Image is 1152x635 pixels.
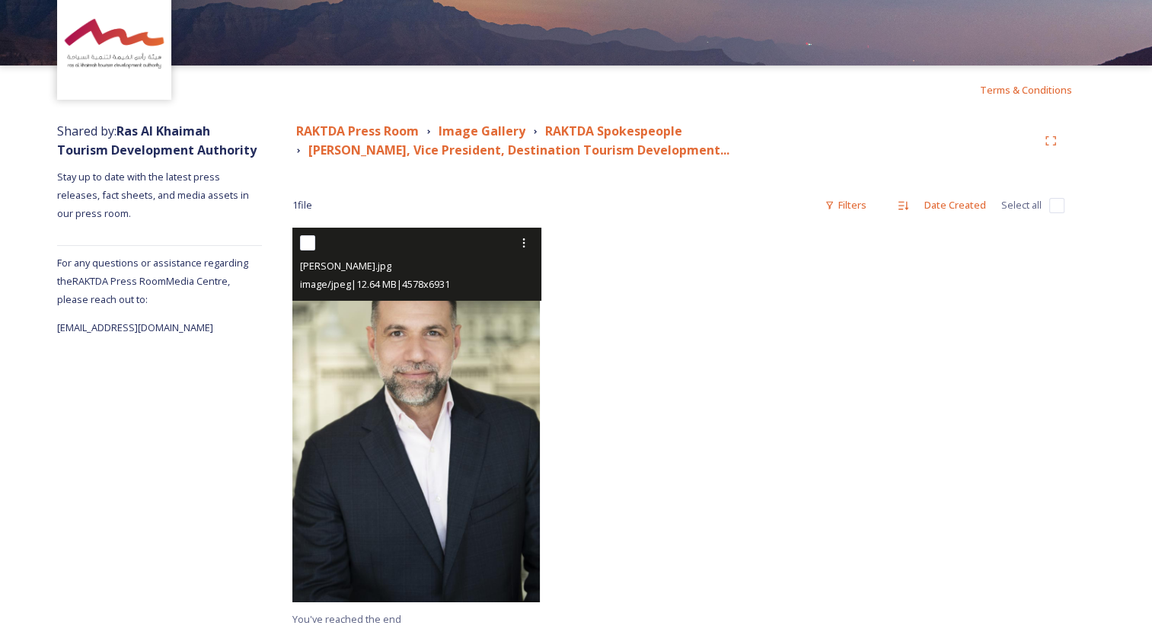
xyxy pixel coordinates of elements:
[57,123,257,158] strong: Ras Al Khaimah Tourism Development Authority
[439,123,525,139] strong: Image Gallery
[980,83,1072,97] span: Terms & Conditions
[292,228,540,602] img: Iyad Rasbey.jpg
[980,81,1095,99] a: Terms & Conditions
[308,142,729,158] strong: [PERSON_NAME], Vice President, Destination Tourism Development...
[57,321,213,334] span: [EMAIL_ADDRESS][DOMAIN_NAME]
[292,612,401,626] span: You've reached the end
[300,259,391,273] span: [PERSON_NAME].jpg
[917,190,994,220] div: Date Created
[57,170,251,220] span: Stay up to date with the latest press releases, fact sheets, and media assets in our press room.
[300,277,450,291] span: image/jpeg | 12.64 MB | 4578 x 6931
[545,123,682,139] strong: RAKTDA Spokespeople
[1001,198,1042,212] span: Select all
[57,256,248,306] span: For any questions or assistance regarding the RAKTDA Press Room Media Centre, please reach out to:
[292,198,312,212] span: 1 file
[817,190,874,220] div: Filters
[57,123,257,158] span: Shared by:
[296,123,419,139] strong: RAKTDA Press Room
